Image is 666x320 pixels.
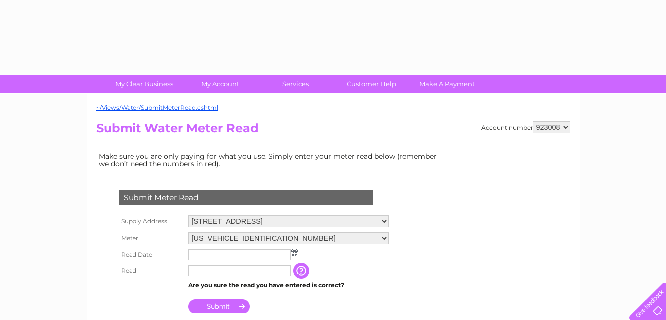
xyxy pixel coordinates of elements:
[116,263,186,279] th: Read
[119,190,373,205] div: Submit Meter Read
[116,230,186,247] th: Meter
[103,75,185,93] a: My Clear Business
[293,263,311,279] input: Information
[116,247,186,263] th: Read Date
[255,75,337,93] a: Services
[96,150,445,170] td: Make sure you are only paying for what you use. Simply enter your meter read below (remember we d...
[188,299,250,313] input: Submit
[96,121,570,140] h2: Submit Water Meter Read
[291,249,298,257] img: ...
[406,75,488,93] a: Make A Payment
[186,279,391,292] td: Are you sure the read you have entered is correct?
[116,213,186,230] th: Supply Address
[96,104,218,111] a: ~/Views/Water/SubmitMeterRead.cshtml
[179,75,261,93] a: My Account
[481,121,570,133] div: Account number
[330,75,412,93] a: Customer Help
